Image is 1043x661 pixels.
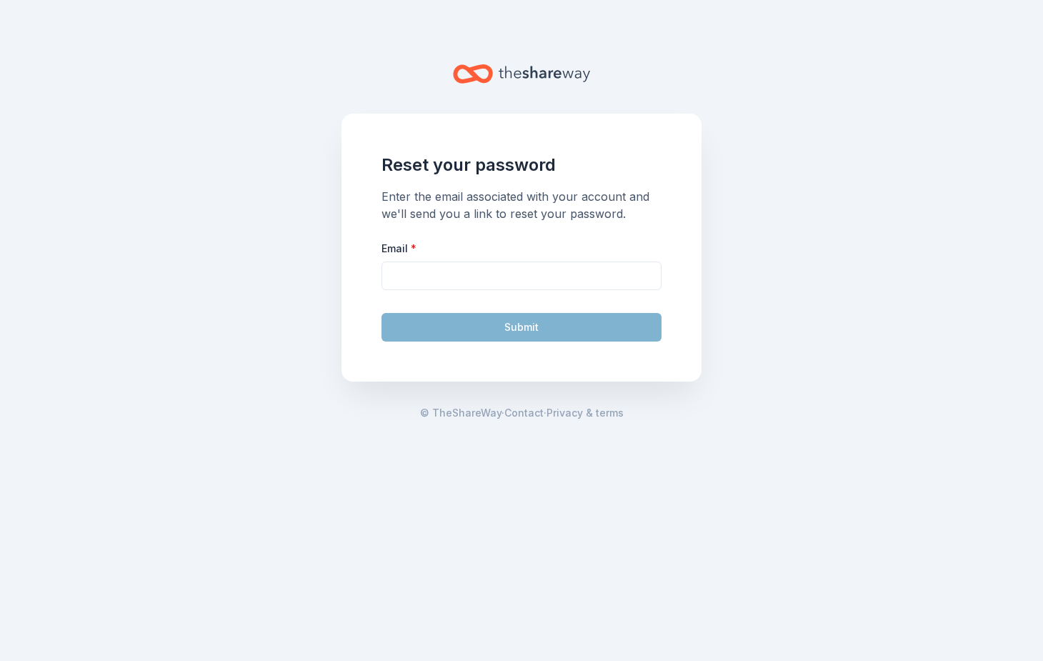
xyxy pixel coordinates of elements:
[420,407,501,419] span: © TheShareWay
[547,404,624,422] a: Privacy & terms
[381,188,662,222] div: Enter the email associated with your account and we'll send you a link to reset your password.
[420,404,624,422] span: · ·
[504,404,544,422] a: Contact
[381,242,416,256] label: Email
[453,57,590,91] a: Home
[381,154,662,177] h1: Reset your password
